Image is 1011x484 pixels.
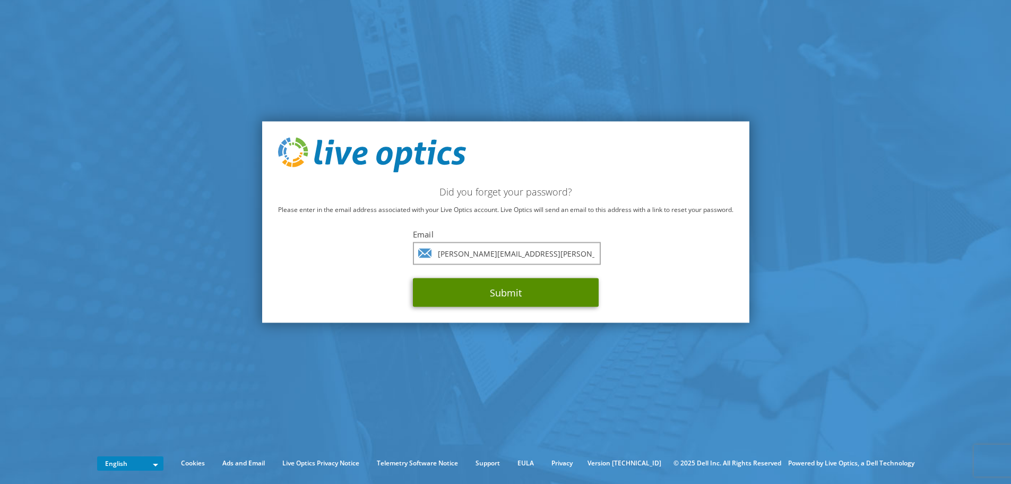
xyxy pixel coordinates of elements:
a: Support [468,457,508,469]
a: Live Optics Privacy Notice [274,457,367,469]
a: Cookies [173,457,213,469]
button: Submit [413,278,599,307]
a: Privacy [543,457,581,469]
label: Email [413,228,599,239]
p: Please enter in the email address associated with your Live Optics account. Live Optics will send... [278,203,733,215]
a: Telemetry Software Notice [369,457,466,469]
a: Ads and Email [214,457,273,469]
h2: Did you forget your password? [278,185,733,197]
img: live_optics_svg.svg [278,138,466,173]
a: EULA [509,457,542,469]
li: Version [TECHNICAL_ID] [582,457,667,469]
li: Powered by Live Optics, a Dell Technology [788,457,914,469]
li: © 2025 Dell Inc. All Rights Reserved [668,457,787,469]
